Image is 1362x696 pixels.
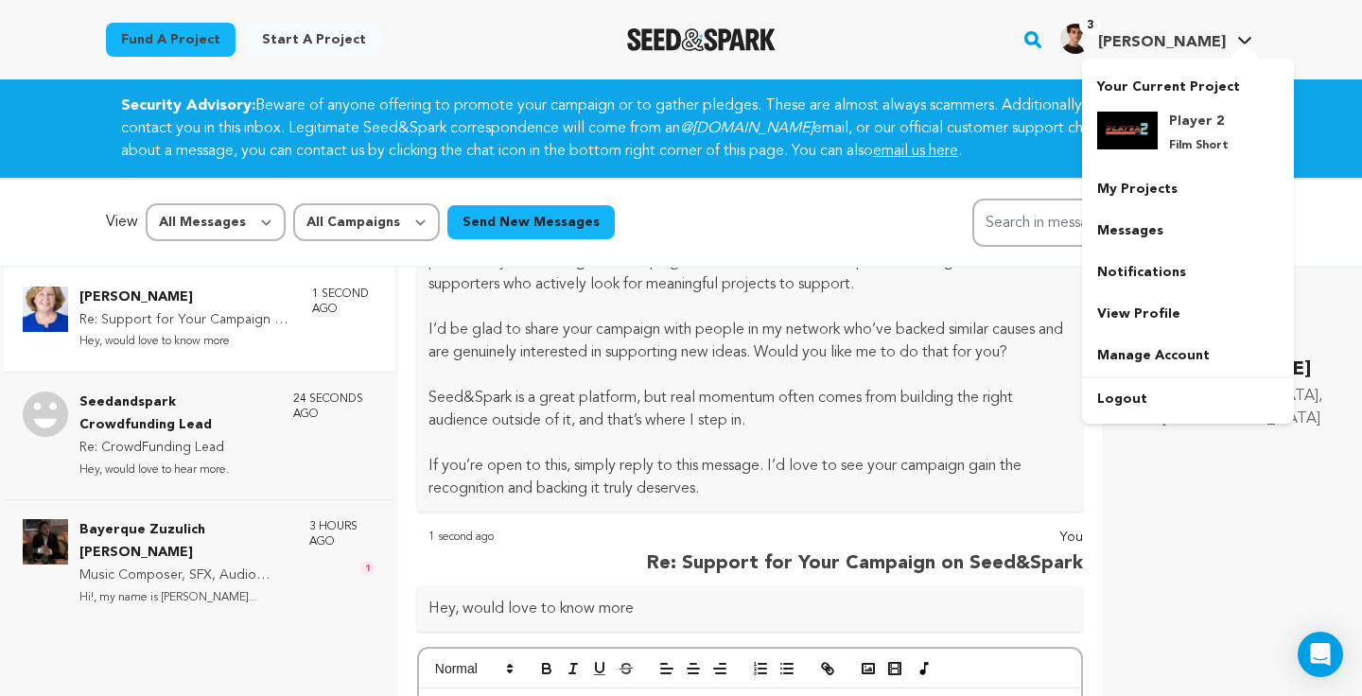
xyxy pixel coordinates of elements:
p: Seedandspark Crowdfunding Lead [79,391,274,437]
h4: Player 2 [1169,112,1237,130]
p: If you’re open to this, simply reply to this message. I’d love to see your campaign gain the reco... [428,455,1072,500]
p: 24 seconds ago [293,391,375,422]
div: Open Intercom Messenger [1298,632,1343,677]
p: Re: CrowdFunding Lead [79,437,274,460]
p: Your Current Project [1097,70,1279,96]
a: Fund a project [106,23,236,57]
p: 1 second ago [312,287,375,317]
img: 2015c9aa65894a7d.jpg [1097,112,1158,149]
img: Olivia Stone Photo [23,287,68,332]
span: Jeremy C.'s Profile [1056,20,1256,60]
p: View [106,211,138,234]
p: 3 hours ago [309,519,375,549]
p: Music Composer, SFX, Audio Editor [79,565,290,587]
a: Logout [1082,378,1294,420]
span: 3 [1079,16,1101,35]
p: 1 second ago [428,527,494,580]
div: Beware of anyone offering to promote your campaign or to gather pledges. These are almost always ... [98,95,1264,163]
a: Start a project [247,23,381,57]
p: Film Short [1169,138,1237,153]
img: Bayerque Zuzulich Duggan Photo [23,519,68,565]
a: Jeremy C.'s Profile [1056,20,1256,54]
p: You [647,527,1083,549]
p: Re: Support for Your Campaign on Seed&Spark [79,309,293,332]
p: I’d be glad to share your campaign with people in my network who’ve backed similar causes and are... [428,319,1072,364]
a: Messages [1082,210,1294,252]
p: Hi!, my name is [PERSON_NAME]... [79,587,290,609]
strong: Security Advisory: [121,98,255,113]
img: Seedandspark Crowdfunding Lead Photo [23,391,68,437]
p: Bayerque Zuzulich [PERSON_NAME] [79,519,290,565]
input: Search in messages... [972,199,1256,247]
span: 1 [360,561,375,576]
p: [PERSON_NAME] [79,287,293,309]
a: Seed&Spark Homepage [627,28,776,51]
a: My Projects [1082,168,1294,210]
p: Re: Support for Your Campaign on Seed&Spark [647,548,1083,579]
a: Your Current Project Player 2 Film Short [1097,70,1279,168]
p: Hey, would love to know more [79,331,293,353]
a: View Profile [1082,293,1294,335]
p: Hey, would love to hear more. [79,460,274,481]
a: email us here [873,144,958,159]
a: Notifications [1082,252,1294,293]
div: Jeremy C.'s Profile [1060,24,1226,54]
p: Hey, would love to know more [428,598,1072,620]
span: [PERSON_NAME] [1098,35,1226,50]
a: Manage Account [1082,335,1294,376]
img: 7ac5759f7ed93658.jpg [1060,24,1091,54]
em: @[DOMAIN_NAME] [680,121,813,136]
img: Seed&Spark Logo Dark Mode [627,28,776,51]
p: Seed&Spark is a great platform, but real momentum often comes from building the right audience ou... [428,387,1072,432]
button: Send New Messages [447,205,615,239]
